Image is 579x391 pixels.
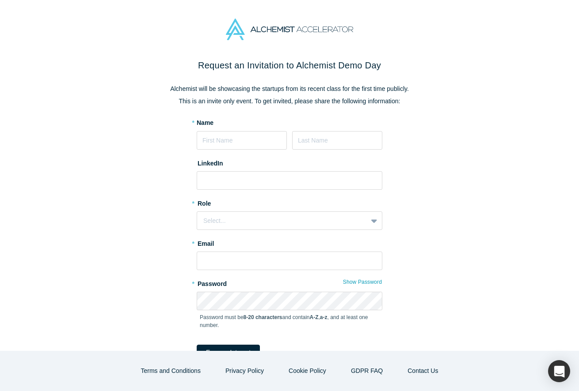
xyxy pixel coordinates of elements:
h2: Request an Invitation to Alchemist Demo Day [104,59,475,72]
strong: 8-20 characters [244,314,282,320]
button: Contact Us [398,363,447,379]
button: Express Interest [197,345,260,360]
label: Email [197,236,382,248]
button: Terms and Conditions [132,363,210,379]
label: Name [197,118,213,128]
a: GDPR FAQ [342,363,392,379]
label: LinkedIn [197,156,223,168]
p: Password must be and contain , , and at least one number. [200,313,379,329]
strong: A-Z [310,314,319,320]
label: Role [197,196,382,208]
button: Show Password [343,276,382,288]
img: Alchemist Accelerator Logo [226,19,353,40]
input: First Name [197,131,287,150]
strong: a-z [320,314,328,320]
button: Privacy Policy [216,363,273,379]
p: Alchemist will be showcasing the startups from its recent class for the first time publicly. [104,84,475,94]
button: Cookie Policy [279,363,335,379]
p: This is an invite only event. To get invited, please share the following information: [104,97,475,106]
div: Select... [203,216,361,226]
label: Password [197,276,382,289]
input: Last Name [292,131,382,150]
